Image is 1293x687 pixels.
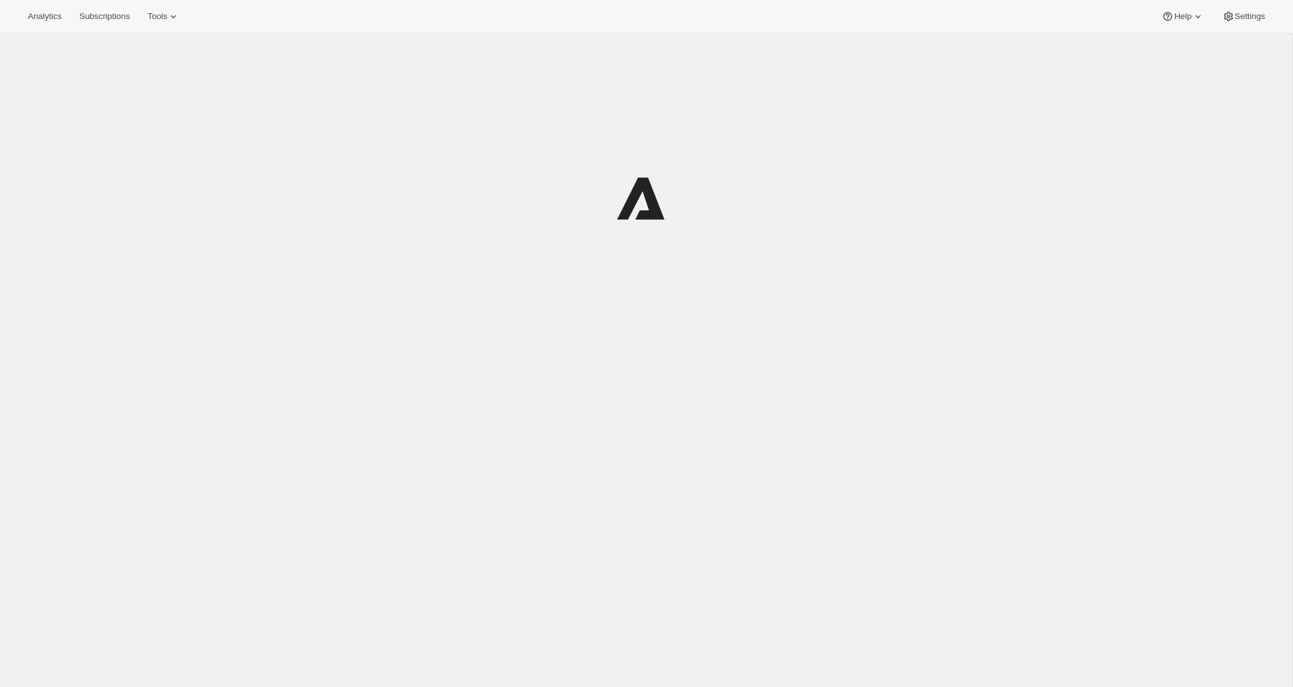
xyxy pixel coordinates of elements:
[1174,11,1191,22] span: Help
[1154,8,1211,25] button: Help
[1215,8,1273,25] button: Settings
[140,8,187,25] button: Tools
[147,11,167,22] span: Tools
[1235,11,1265,22] span: Settings
[79,11,130,22] span: Subscriptions
[20,8,69,25] button: Analytics
[28,11,61,22] span: Analytics
[72,8,137,25] button: Subscriptions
